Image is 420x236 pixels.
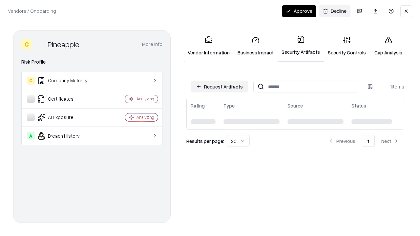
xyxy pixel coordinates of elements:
[8,8,56,14] p: Vendors / Onboarding
[324,31,370,61] a: Security Controls
[21,39,32,49] div: C
[27,132,105,140] div: Breach History
[287,102,303,109] div: Source
[27,77,35,85] div: C
[323,135,404,147] nav: pagination
[27,95,105,103] div: Certificates
[27,132,35,140] div: A
[142,38,162,50] button: More info
[319,5,350,17] button: Decline
[21,58,162,66] div: Risk Profile
[351,102,366,109] div: Status
[27,113,105,121] div: AI Exposure
[186,138,224,145] p: Results per page:
[184,31,234,61] a: Vendor Information
[48,39,79,49] div: Pineapple
[191,102,205,109] div: Rating
[136,114,154,120] div: Analyzing
[136,96,154,102] div: Analyzing
[34,39,45,49] img: Pineapple
[282,5,316,17] button: Approve
[378,83,404,90] div: 1 items
[362,135,375,147] button: 1
[27,77,105,85] div: Company Maturity
[278,30,324,62] a: Security Artifacts
[234,31,278,61] a: Business Impact
[191,81,248,92] button: Request Artifacts
[370,31,407,61] a: Gap Analysis
[223,102,235,109] div: Type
